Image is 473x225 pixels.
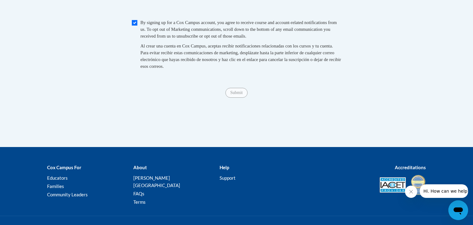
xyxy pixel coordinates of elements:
b: About [133,165,147,170]
b: Accreditations [395,165,426,170]
img: Accredited IACET® Provider [380,177,406,193]
b: Help [220,165,229,170]
img: IDA® Accredited [410,174,426,196]
iframe: Message from company [420,184,468,198]
a: FAQs [133,191,144,196]
a: Community Leaders [47,192,88,197]
span: Al crear una cuenta en Cox Campus, aceptas recibir notificaciones relacionadas con los cursos y t... [140,43,341,69]
a: Families [47,183,64,189]
a: Educators [47,175,68,181]
a: [PERSON_NAME][GEOGRAPHIC_DATA] [133,175,180,188]
span: Hi. How can we help? [4,4,50,9]
iframe: Button to launch messaging window [448,200,468,220]
b: Cox Campus For [47,165,81,170]
span: By signing up for a Cox Campus account, you agree to receive course and account-related notificat... [140,20,337,39]
a: Terms [133,199,146,205]
iframe: Close message [405,186,417,198]
a: Support [220,175,236,181]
